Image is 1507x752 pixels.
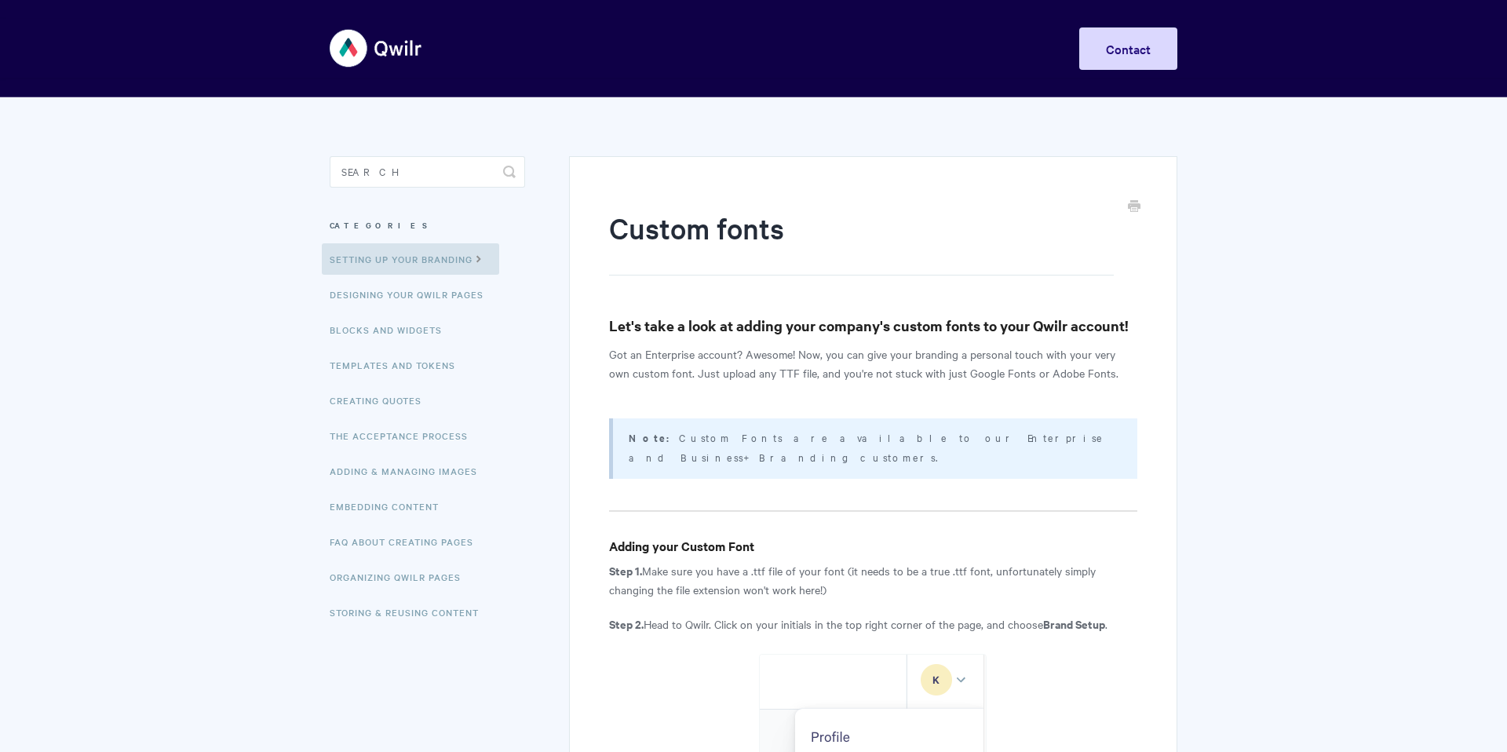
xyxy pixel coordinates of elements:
strong: Step 1. [609,562,642,579]
p: Got an Enterprise account? Awesome! Now, you can give your branding a personal touch with your ve... [609,345,1137,382]
p: Custom Fonts are available to our Enterprise and Business+ Branding customers. [629,428,1118,466]
input: Search [330,156,525,188]
a: Organizing Qwilr Pages [330,561,473,593]
a: Setting up your Branding [322,243,499,275]
a: Templates and Tokens [330,349,467,381]
a: Creating Quotes [330,385,433,416]
a: Embedding Content [330,491,451,522]
p: Head to Qwilr. Click on your initials in the top right corner of the page, and choose . [609,615,1137,633]
a: Blocks and Widgets [330,314,454,345]
a: Designing Your Qwilr Pages [330,279,495,310]
a: Contact [1079,27,1177,70]
p: Make sure you have a .ttf file of your font (it needs to be a true .ttf font, unfortunately simpl... [609,561,1137,599]
strong: Brand Setup [1043,615,1105,632]
h1: Custom fonts [609,208,1114,276]
a: Storing & Reusing Content [330,597,491,628]
a: Adding & Managing Images [330,455,489,487]
h3: Categories [330,211,525,239]
a: FAQ About Creating Pages [330,526,485,557]
a: Print this Article [1128,199,1140,216]
a: The Acceptance Process [330,420,480,451]
h3: Let's take a look at adding your company's custom fonts to your Qwilr account! [609,315,1137,337]
h4: Adding your Custom Font [609,536,1137,556]
img: Qwilr Help Center [330,19,423,78]
strong: Step 2. [609,615,644,632]
strong: Note: [629,430,679,445]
